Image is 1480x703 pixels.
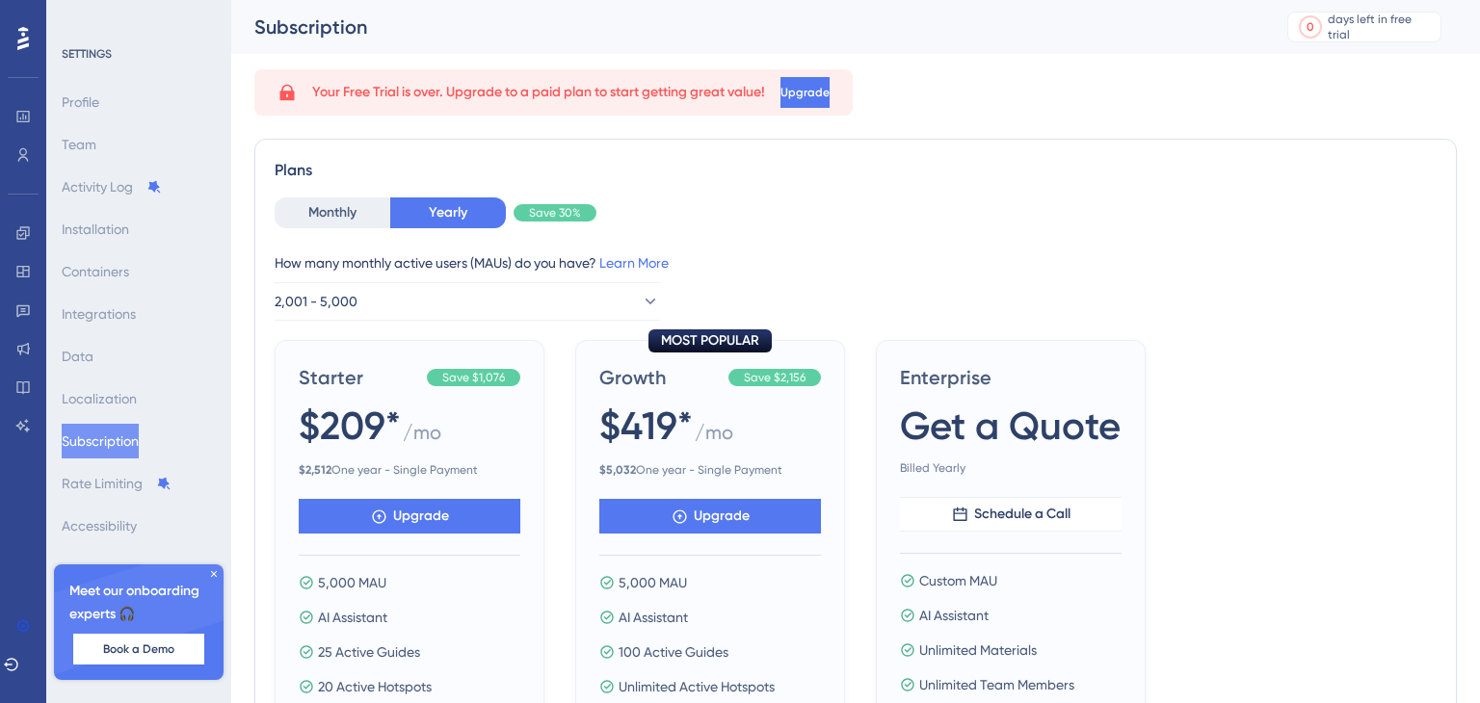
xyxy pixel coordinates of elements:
span: $209* [299,399,401,453]
div: How many monthly active users (MAUs) do you have? [275,251,1437,274]
span: Custom MAU [919,569,997,592]
span: Your Free Trial is over. Upgrade to a paid plan to start getting great value! [312,81,765,104]
button: Upgrade [780,77,830,108]
span: Book a Demo [103,641,174,657]
span: 5,000 MAU [318,571,386,594]
div: SETTINGS [62,46,218,62]
span: Upgrade [694,505,750,528]
span: 100 Active Guides [619,640,728,664]
div: days left in free trial [1328,12,1435,42]
span: Unlimited Materials [919,638,1037,662]
span: Unlimited Active Hotspots [619,675,775,698]
span: Meet our onboarding experts 🎧 [69,580,208,626]
span: Enterprise [900,364,1122,391]
button: Yearly [390,197,506,228]
span: Save 30% [529,205,581,221]
span: 20 Active Hotspots [318,675,432,698]
div: 0 [1307,19,1314,35]
span: Save $1,076 [442,370,505,385]
button: Monthly [275,197,390,228]
span: $419* [599,399,693,453]
span: / mo [695,419,733,455]
button: Installation [62,212,129,247]
span: Growth [599,364,721,391]
span: 2,001 - 5,000 [275,290,357,313]
span: Get a Quote [900,399,1121,453]
button: Subscription [62,424,139,458]
button: Schedule a Call [900,497,1122,532]
button: Activity Log [62,169,162,204]
button: Profile [62,85,99,119]
div: Plans [275,159,1437,182]
span: One year - Single Payment [299,462,520,478]
span: Upgrade [780,85,830,100]
div: Subscription [254,13,1239,40]
button: Book a Demo [73,634,204,664]
span: Schedule a Call [974,503,1070,526]
button: Data [62,339,93,374]
span: / mo [403,419,441,455]
button: Team [62,127,96,162]
span: One year - Single Payment [599,462,821,478]
span: AI Assistant [919,604,989,627]
span: Unlimited Team Members [919,673,1074,696]
span: Starter [299,364,419,391]
span: 5,000 MAU [619,571,687,594]
button: Accessibility [62,508,137,543]
button: Upgrade [599,499,821,534]
span: 25 Active Guides [318,640,420,664]
b: $ 2,512 [299,463,331,477]
button: Localization [62,381,137,416]
div: MOST POPULAR [648,329,772,352]
button: Upgrade [299,499,520,534]
span: AI Assistant [619,606,688,629]
b: $ 5,032 [599,463,636,477]
button: Rate Limiting [62,466,172,501]
span: Billed Yearly [900,460,1122,476]
span: AI Assistant [318,606,387,629]
button: Integrations [62,297,136,331]
button: Containers [62,254,129,289]
span: Save $2,156 [744,370,806,385]
button: 2,001 - 5,000 [275,282,660,321]
a: Learn More [599,255,669,271]
span: Upgrade [393,505,449,528]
